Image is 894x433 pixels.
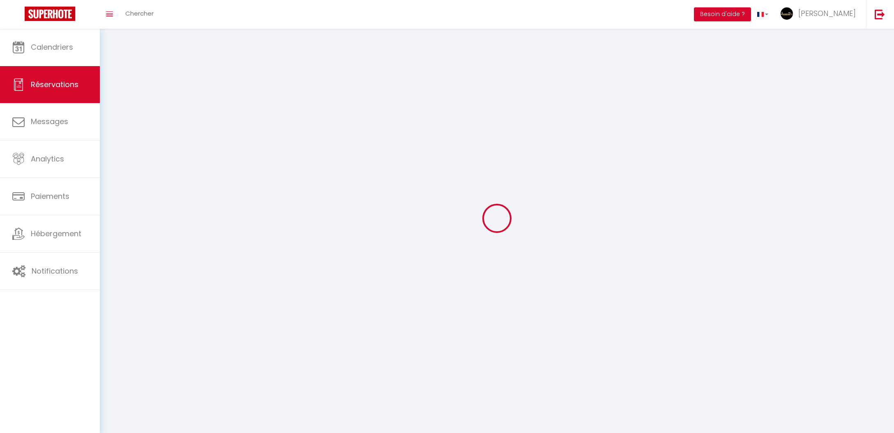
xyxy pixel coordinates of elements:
img: ... [781,7,793,20]
img: logout [875,9,885,19]
span: Calendriers [31,42,73,52]
button: Besoin d'aide ? [694,7,751,21]
span: Paiements [31,191,69,201]
span: Hébergement [31,228,81,239]
span: Notifications [32,266,78,276]
span: Chercher [125,9,154,18]
span: Réservations [31,79,78,90]
span: Analytics [31,154,64,164]
span: [PERSON_NAME] [798,8,856,18]
img: Super Booking [25,7,75,21]
span: Messages [31,116,68,127]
